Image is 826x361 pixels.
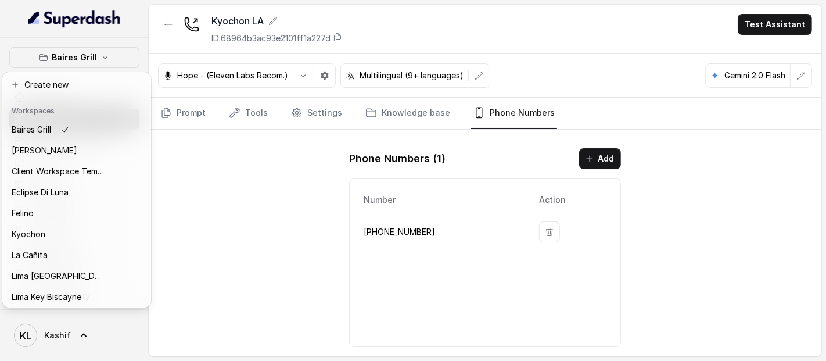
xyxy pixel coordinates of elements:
svg: google logo [710,71,720,80]
p: Lima Key Biscayne [12,290,81,304]
header: Workspaces [5,101,149,119]
a: Tools [227,98,270,129]
img: light.svg [28,9,121,28]
p: Multilingual (9+ languages) [360,70,464,81]
div: Kyochon LA [211,14,342,28]
span: Kashif [44,330,71,341]
p: ID: 68964b3ac93e2101ff1a227d [211,33,331,44]
button: Add [579,148,621,169]
p: [PERSON_NAME] [12,144,77,158]
button: Test Assistant [738,14,812,35]
th: Action [530,188,611,212]
p: Felino [12,206,34,220]
p: [PHONE_NUMBER] [364,225,520,239]
p: Lima [GEOGRAPHIC_DATA] [12,269,105,283]
a: Prompt [158,98,208,129]
p: Kyochon [12,227,45,241]
text: KL [20,330,31,342]
h1: Phone Numbers ( 1 ) [349,149,446,168]
p: La Cañita [12,248,48,262]
a: Phone Numbers [471,98,557,129]
p: Eclipse Di Luna [12,185,69,199]
nav: Tabs [158,98,812,129]
p: Baires Grill [52,51,97,65]
a: Knowledge base [363,98,452,129]
div: Baires Grill [2,72,151,308]
a: Settings [289,98,344,129]
p: Hope - (Eleven Labs Recom.) [177,70,288,81]
a: Kashif [9,319,139,352]
th: Number [359,188,530,212]
button: Baires Grill [9,47,139,68]
button: Create new [5,74,149,95]
p: Client Workspace Template [12,165,105,178]
p: Gemini 2.0 Flash [724,70,785,81]
p: Baires Grill [12,123,51,137]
